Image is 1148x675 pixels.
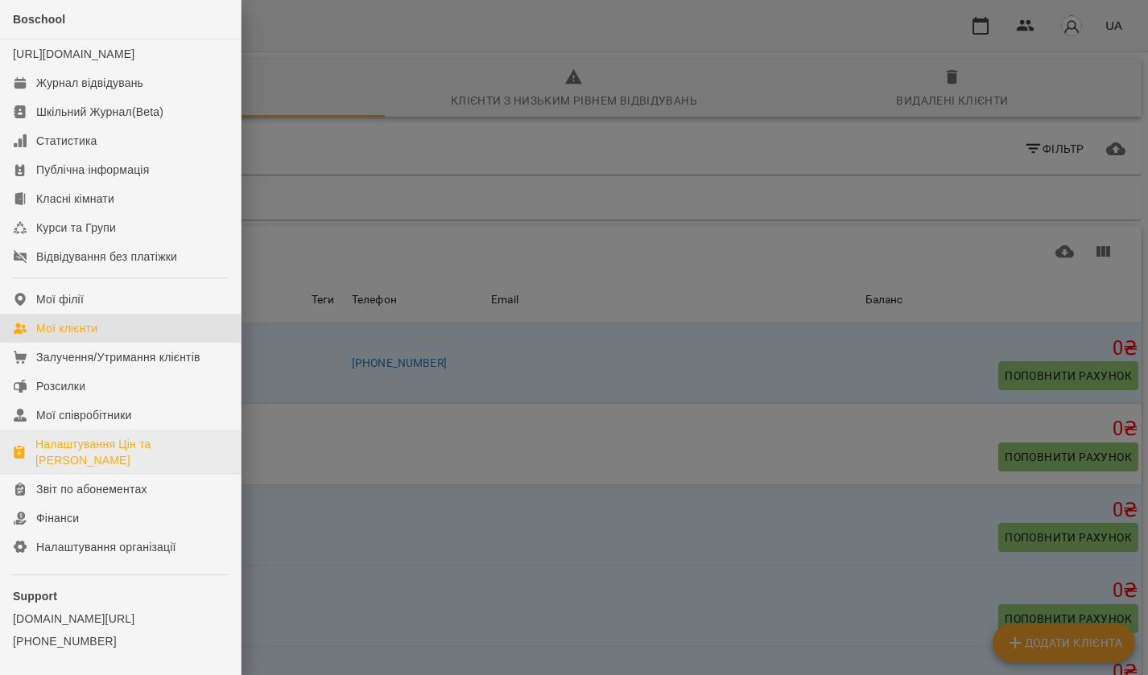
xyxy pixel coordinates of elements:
[36,481,147,497] div: Звіт по абонементах
[36,539,176,555] div: Налаштування організації
[36,162,149,178] div: Публічна інформація
[36,291,84,307] div: Мої філії
[13,13,65,26] span: Boschool
[13,611,228,627] a: [DOMAIN_NAME][URL]
[36,249,177,265] div: Відвідування без платіжки
[36,75,143,91] div: Журнал відвідувань
[36,191,114,207] div: Класні кімнати
[36,320,97,336] div: Мої клієнти
[13,47,134,60] a: [URL][DOMAIN_NAME]
[36,220,116,236] div: Курси та Групи
[36,104,163,120] div: Шкільний Журнал(Beta)
[36,349,200,365] div: Залучення/Утримання клієнтів
[36,133,97,149] div: Статистика
[13,633,228,649] a: [PHONE_NUMBER]
[36,510,79,526] div: Фінанси
[36,378,85,394] div: Розсилки
[13,588,228,604] p: Support
[35,436,228,468] div: Налаштування Цін та [PERSON_NAME]
[36,407,132,423] div: Мої співробітники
